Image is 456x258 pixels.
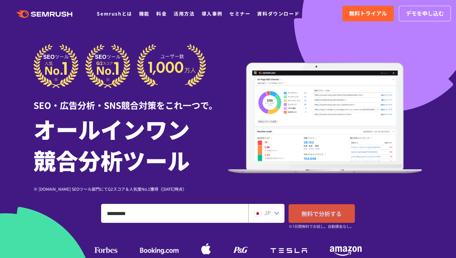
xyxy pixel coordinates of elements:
[257,10,299,17] a: 資料ダウンロード
[33,113,228,175] h1: オールインワン 競合分析ツール
[97,10,132,17] a: Semrushとは
[202,10,223,17] a: 導入事例
[101,204,248,222] input: ドメイン、キーワードまたはURLを入力してください
[289,223,354,230] small: ※7日間無料でお試し。自動課金なし。
[301,209,342,218] span: 無料で分析する
[156,10,167,17] a: 料金
[264,209,271,217] span: JP
[33,88,228,112] div: SEO・広告分析・SNS競合対策をこれ一つで。
[406,9,444,18] span: デモを申し込む
[289,204,355,223] a: 無料で分析する
[33,186,228,192] div: ※ [DOMAIN_NAME] SEOツール部門にてG2スコア＆人気度No.1獲得（[DATE]時点）
[349,9,387,18] span: 無料トライアル
[399,6,451,21] a: デモを申し込む
[229,10,250,17] a: セミナー
[139,10,150,17] a: 機能
[174,10,195,17] a: 活用方法
[342,6,394,21] a: 無料トライアル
